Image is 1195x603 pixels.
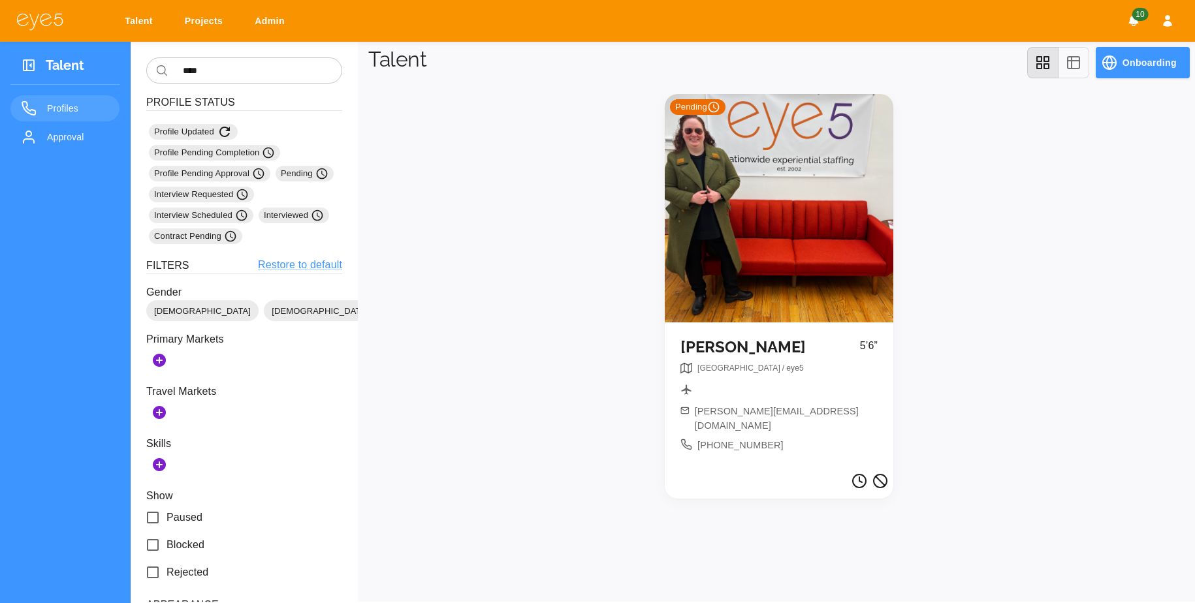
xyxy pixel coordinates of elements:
[167,564,208,580] span: Rejected
[146,94,342,111] h6: Profile Status
[154,124,232,140] span: Profile Updated
[264,305,376,318] span: [DEMOGRAPHIC_DATA]
[146,488,342,504] p: Show
[1027,47,1059,78] button: grid
[695,405,878,433] span: [PERSON_NAME][EMAIL_ADDRESS][DOMAIN_NAME]
[264,209,324,222] span: Interviewed
[10,124,119,150] a: Approval
[116,9,166,33] a: Talent
[281,167,328,180] span: Pending
[146,285,342,300] p: Gender
[675,100,720,114] span: Pending
[1027,47,1089,78] div: view
[246,9,298,33] a: Admin
[149,228,242,244] div: Contract Pending
[146,300,259,321] div: [DEMOGRAPHIC_DATA]
[47,129,109,145] span: Approval
[1132,8,1148,21] span: 10
[1096,47,1190,78] button: Onboarding
[697,439,784,453] span: [PHONE_NUMBER]
[149,187,254,202] div: Interview Requested
[665,94,893,468] a: Pending [PERSON_NAME]5’6”breadcrumb[PERSON_NAME][EMAIL_ADDRESS][DOMAIN_NAME][PHONE_NUMBER]
[154,188,249,201] span: Interview Requested
[154,167,265,180] span: Profile Pending Approval
[259,208,329,223] div: Interviewed
[146,399,172,425] button: Add Secondary Markets
[146,305,259,318] span: [DEMOGRAPHIC_DATA]
[46,57,84,78] h3: Talent
[154,146,275,159] span: Profile Pending Completion
[860,338,878,362] p: 5’6”
[149,166,270,181] div: Profile Pending Approval
[167,510,202,525] span: Paused
[149,208,253,223] div: Interview Scheduled
[149,145,280,161] div: Profile Pending Completion
[146,384,342,399] p: Travel Markets
[264,300,376,321] div: [DEMOGRAPHIC_DATA]
[1122,9,1145,33] button: Notifications
[146,332,342,347] p: Primary Markets
[154,230,237,243] span: Contract Pending
[276,166,334,181] div: Pending
[146,347,172,373] button: Add Markets
[146,436,342,452] p: Skills
[47,100,109,116] span: Profiles
[176,9,236,33] a: Projects
[697,362,804,379] nav: breadcrumb
[258,257,342,273] a: Restore to default
[780,362,786,374] li: /
[680,338,860,357] h5: [PERSON_NAME]
[1058,47,1089,78] button: table
[154,209,248,222] span: Interview Scheduled
[146,257,189,273] h6: Filters
[16,12,64,31] img: eye5
[167,537,204,553] span: Blocked
[10,95,119,121] a: Profiles
[146,452,172,478] button: Add Skills
[786,363,803,373] span: eye5
[368,47,426,72] h1: Talent
[149,124,238,140] div: Profile Updated
[697,363,780,373] span: [GEOGRAPHIC_DATA]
